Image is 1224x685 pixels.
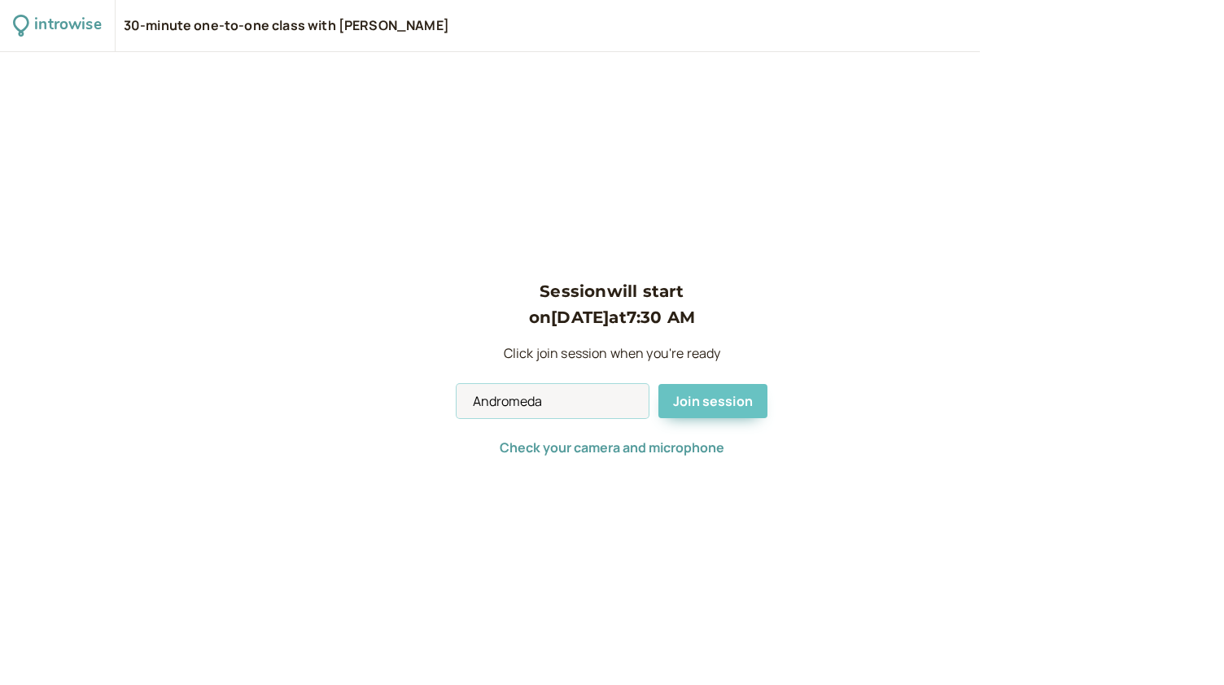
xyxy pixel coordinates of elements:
[673,392,753,410] span: Join session
[658,384,767,418] button: Join session
[457,343,767,364] p: Click join session when you're ready
[124,17,449,35] div: 30-minute one-to-one class with [PERSON_NAME]
[500,438,724,456] span: Check your camera and microphone
[500,440,724,455] button: Check your camera and microphone
[34,13,101,38] div: introwise
[457,384,649,418] input: Your Name
[457,278,767,331] h3: Session will start on [DATE] at 7:30 AM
